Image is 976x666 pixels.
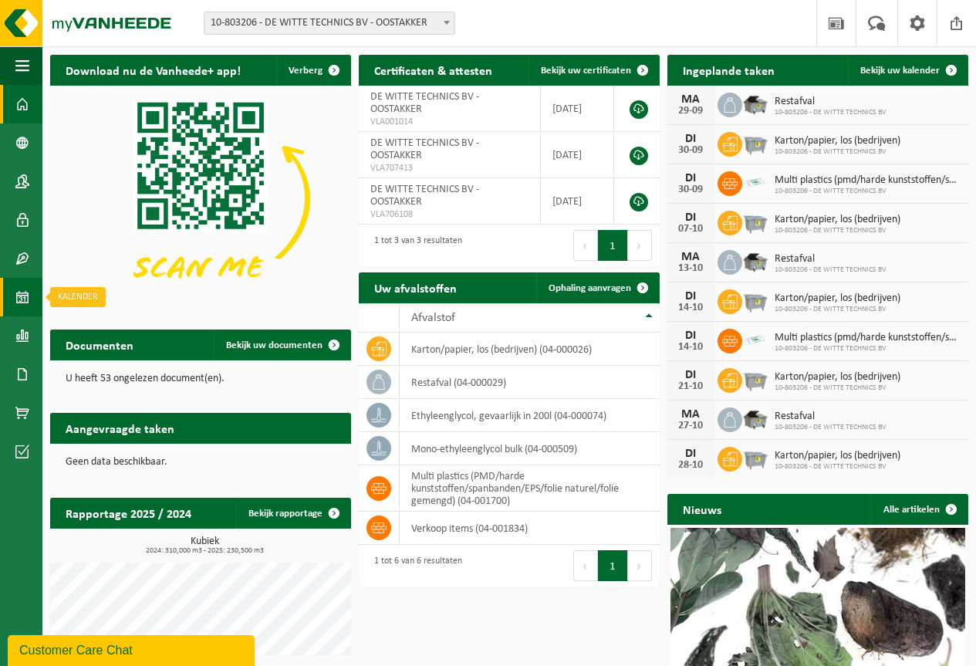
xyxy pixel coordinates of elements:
span: 10-803206 - DE WITTE TECHNICS BV [775,384,900,393]
span: 10-803206 - DE WITTE TECHNICS BV [775,305,900,314]
img: WB-2500-GAL-GY-01 [742,208,768,235]
iframe: chat widget [8,632,258,666]
div: 30-09 [675,184,706,195]
span: Bekijk uw kalender [860,66,940,76]
img: WB-2500-GAL-GY-01 [742,130,768,156]
a: Bekijk uw kalender [848,55,967,86]
td: multi plastics (PMD/harde kunststoffen/spanbanden/EPS/folie naturel/folie gemengd) (04-001700) [400,465,660,512]
span: DE WITTE TECHNICS BV - OOSTAKKER [370,184,479,208]
td: [DATE] [541,86,614,132]
span: 10-803206 - DE WITTE TECHNICS BV - OOSTAKKER [204,12,455,35]
td: ethyleenglycol, gevaarlijk in 200l (04-000074) [400,399,660,432]
td: verkoop items (04-001834) [400,512,660,545]
a: Bekijk rapportage [236,498,350,529]
span: Karton/papier, los (bedrijven) [775,450,900,462]
td: mono-ethyleenglycol bulk (04-000509) [400,432,660,465]
h2: Uw afvalstoffen [359,272,472,303]
h3: Kubiek [58,536,351,555]
span: DE WITTE TECHNICS BV - OOSTAKKER [370,91,479,115]
div: MA [675,93,706,106]
div: 1 tot 3 van 3 resultaten [366,228,462,262]
span: Karton/papier, los (bedrijven) [775,371,900,384]
span: Ophaling aanvragen [549,283,631,293]
span: Restafval [775,411,887,423]
span: DE WITTE TECHNICS BV - OOSTAKKER [370,137,479,161]
a: Ophaling aanvragen [536,272,658,303]
img: Download de VHEPlus App [50,86,351,312]
span: Restafval [775,253,887,265]
button: Previous [573,230,598,261]
div: 28-10 [675,460,706,471]
span: 10-803206 - DE WITTE TECHNICS BV [775,265,887,275]
img: WB-5000-GAL-GY-01 [742,248,768,274]
h2: Aangevraagde taken [50,413,190,443]
div: DI [675,330,706,342]
div: 07-10 [675,224,706,235]
img: WB-2500-GAL-GY-01 [742,287,768,313]
button: Next [628,550,652,581]
span: Bekijk uw documenten [226,340,323,350]
div: DI [675,369,706,381]
td: restafval (04-000029) [400,366,660,399]
div: 30-09 [675,145,706,156]
h2: Ingeplande taken [667,55,790,85]
div: 14-10 [675,342,706,353]
button: 1 [598,550,628,581]
span: 2024: 310,000 m3 - 2025: 230,500 m3 [58,547,351,555]
div: 29-09 [675,106,706,117]
div: DI [675,211,706,224]
span: Karton/papier, los (bedrijven) [775,214,900,226]
div: MA [675,408,706,421]
h2: Certificaten & attesten [359,55,508,85]
td: karton/papier, los (bedrijven) (04-000026) [400,333,660,366]
img: WB-2500-GAL-GY-01 [742,366,768,392]
span: 10-803206 - DE WITTE TECHNICS BV [775,147,900,157]
button: Previous [573,550,598,581]
span: VLA706108 [370,208,529,221]
span: Afvalstof [411,312,455,324]
div: DI [675,172,706,184]
a: Bekijk uw documenten [214,330,350,360]
span: Verberg [289,66,323,76]
button: Next [628,230,652,261]
span: Multi plastics (pmd/harde kunststoffen/spanbanden/eps/folie naturel/folie gemeng... [775,332,961,344]
h2: Documenten [50,330,149,360]
span: Karton/papier, los (bedrijven) [775,292,900,305]
img: LP-SK-00500-LPE-16 [742,326,768,353]
span: 10-803206 - DE WITTE TECHNICS BV [775,108,887,117]
span: Karton/papier, los (bedrijven) [775,135,900,147]
span: Bekijk uw certificaten [541,66,631,76]
h2: Nieuws [667,494,737,524]
span: 10-803206 - DE WITTE TECHNICS BV [775,187,961,196]
button: 1 [598,230,628,261]
span: Restafval [775,96,887,108]
div: 14-10 [675,303,706,313]
img: WB-5000-GAL-GY-01 [742,405,768,431]
a: Alle artikelen [871,494,967,525]
a: Bekijk uw certificaten [529,55,658,86]
img: LP-SK-00500-LPE-16 [742,169,768,195]
p: U heeft 53 ongelezen document(en). [66,374,336,384]
span: 10-803206 - DE WITTE TECHNICS BV [775,344,961,353]
button: Verberg [276,55,350,86]
div: 27-10 [675,421,706,431]
span: 10-803206 - DE WITTE TECHNICS BV [775,423,887,432]
div: 21-10 [675,381,706,392]
td: [DATE] [541,178,614,225]
div: DI [675,290,706,303]
p: Geen data beschikbaar. [66,457,336,468]
div: 1 tot 6 van 6 resultaten [366,549,462,583]
span: VLA001014 [370,116,529,128]
div: 13-10 [675,263,706,274]
div: DI [675,448,706,460]
h2: Download nu de Vanheede+ app! [50,55,256,85]
span: 10-803206 - DE WITTE TECHNICS BV - OOSTAKKER [204,12,454,34]
span: 10-803206 - DE WITTE TECHNICS BV [775,462,900,472]
span: 10-803206 - DE WITTE TECHNICS BV [775,226,900,235]
span: Multi plastics (pmd/harde kunststoffen/spanbanden/eps/folie naturel/folie gemeng... [775,174,961,187]
img: WB-2500-GAL-GY-01 [742,445,768,471]
img: WB-5000-GAL-GY-01 [742,90,768,117]
span: VLA707413 [370,162,529,174]
div: MA [675,251,706,263]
